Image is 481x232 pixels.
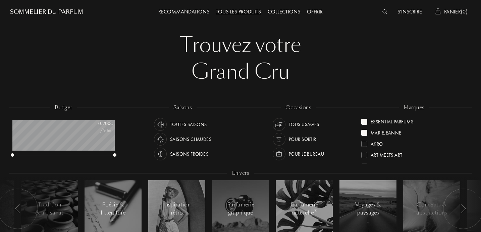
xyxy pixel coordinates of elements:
[15,204,20,213] img: arr_left.svg
[213,8,264,15] a: Tous les produits
[163,201,191,217] div: Inspiration rétro
[170,148,208,160] div: Saisons froides
[156,120,165,129] img: usage_season_average_white.svg
[79,127,113,134] div: /50mL
[290,201,319,217] div: Parfumerie naturelle
[227,169,254,177] div: Univers
[274,120,284,129] img: usage_occasion_all_white.svg
[394,8,425,16] div: S'inscrire
[15,32,466,59] div: Trouvez votre
[79,120,113,127] div: 0 - 200 €
[371,149,402,158] div: Art Meets Art
[354,201,382,217] div: Voyages & paysages
[289,133,316,146] div: Pour sortir
[274,134,284,144] img: usage_occasion_party_white.svg
[213,8,264,16] div: Tous les produits
[170,118,207,131] div: Toutes saisons
[461,204,466,213] img: arr_left.svg
[371,127,402,136] div: MarieJeanne
[15,59,466,85] div: Grand Cru
[394,8,425,15] a: S'inscrire
[371,138,383,147] div: Akro
[444,8,468,15] span: Panier ( 0 )
[10,8,83,16] a: Sommelier du Parfum
[314,208,317,213] span: 10
[264,8,304,15] a: Collections
[304,8,326,15] a: Offrir
[304,8,326,16] div: Offrir
[281,104,316,112] div: occasions
[156,134,165,144] img: usage_season_hot_white.svg
[371,160,403,169] div: Atelier Materi
[99,201,127,217] div: Poésie & littérature
[399,104,429,112] div: marques
[289,118,319,131] div: Tous usages
[264,8,304,16] div: Collections
[156,149,165,159] img: usage_season_cold_white.svg
[274,149,284,159] img: usage_occasion_work_white.svg
[155,8,213,15] a: Recommandations
[289,148,324,160] div: Pour le bureau
[371,116,413,125] div: Essential Parfums
[170,133,211,146] div: Saisons chaudes
[155,8,213,16] div: Recommandations
[169,104,197,112] div: saisons
[435,8,441,14] img: cart_white.svg
[50,104,77,112] div: budget
[382,9,387,14] img: search_icn_white.svg
[226,201,255,217] div: Parfumerie graphique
